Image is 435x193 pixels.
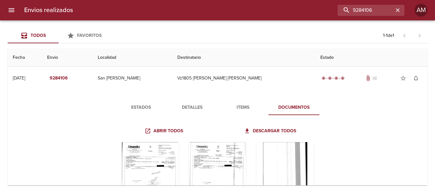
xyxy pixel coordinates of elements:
[143,125,186,137] a: Abrir todos
[146,127,183,135] span: Abrir todos
[383,32,394,39] p: 1 - 1 de 1
[371,75,378,81] span: No tiene pedido asociado
[410,72,422,85] button: Activar notificaciones
[415,4,427,17] div: Abrir información de usuario
[365,75,371,81] span: Tiene documentos adjuntos
[415,4,427,17] div: AM
[24,5,73,15] h6: Envios realizados
[412,28,427,43] span: Pagina siguiente
[116,100,319,115] div: Tabs detalle de guia
[221,104,265,112] span: Items
[4,3,19,18] button: menu
[8,28,110,43] div: Tabs Envios
[397,72,410,85] button: Agregar a favoritos
[400,75,406,81] span: star_border
[8,49,42,67] th: Fecha
[50,74,68,82] em: 9284106
[245,127,296,135] span: Descargar todos
[338,5,394,16] input: buscar
[397,32,412,38] span: Pagina anterior
[413,75,419,81] span: notifications_none
[93,67,172,90] td: San [PERSON_NAME]
[47,72,70,84] button: 9284106
[119,104,163,112] span: Estados
[77,33,102,38] span: Favoritos
[13,75,25,81] div: [DATE]
[93,49,172,67] th: Localidad
[170,104,214,112] span: Detalles
[272,104,316,112] span: Documentos
[328,76,332,80] span: radio_button_checked
[320,75,346,81] div: Entregado
[334,76,338,80] span: radio_button_checked
[172,49,316,67] th: Destinatario
[341,76,345,80] span: radio_button_checked
[172,67,316,90] td: Vz1805 [PERSON_NAME] [PERSON_NAME]
[322,76,325,80] span: radio_button_checked
[42,49,93,67] th: Envio
[31,33,46,38] span: Todos
[243,125,299,137] a: Descargar todos
[315,49,427,67] th: Estado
